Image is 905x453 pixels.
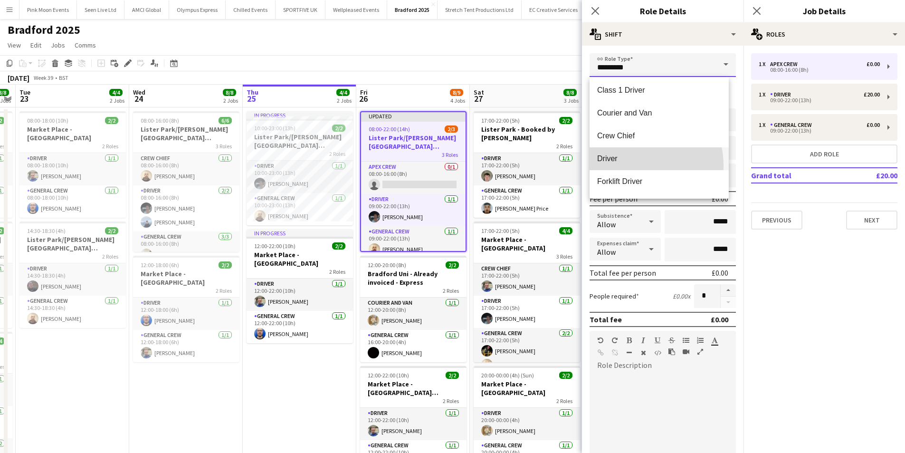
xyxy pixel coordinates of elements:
[673,292,690,300] div: £0.00 x
[369,125,410,133] span: 08:00-22:00 (14h)
[711,315,728,324] div: £0.00
[247,133,353,150] h3: Lister Park/[PERSON_NAME][GEOGRAPHIC_DATA][PERSON_NAME]
[247,229,353,343] app-job-card: In progress12:00-22:00 (10h)2/2Market Place - [GEOGRAPHIC_DATA]2 RolesDriver1/112:00-22:00 (10h)[...
[759,91,770,98] div: 1 x
[276,0,325,19] button: SPORTFIVE UK
[102,143,118,150] span: 2 Roles
[124,0,169,19] button: AMCI Global
[611,337,618,344] button: Redo
[19,222,126,328] app-job-card: 14:30-18:30 (4h)2/2Lister Park/[PERSON_NAME][GEOGRAPHIC_DATA][PERSON_NAME]2 RolesDriver1/114:30-1...
[559,227,572,234] span: 4/4
[743,23,905,46] div: Roles
[19,153,126,185] app-card-role: Driver1/108:00-18:00 (10h)[PERSON_NAME]
[219,117,232,124] span: 6/6
[438,0,522,19] button: Stretch Tent Productions Ltd
[559,117,572,124] span: 2/2
[759,67,880,72] div: 08:00-16:00 (8h)
[19,296,126,328] app-card-role: General Crew1/114:30-18:30 (4h)[PERSON_NAME]
[216,143,232,150] span: 3 Roles
[864,91,880,98] div: £20.00
[360,111,467,252] app-job-card: Updated08:00-22:00 (14h)2/3Lister Park/[PERSON_NAME][GEOGRAPHIC_DATA][PERSON_NAME]3 RolesApex Cre...
[360,380,467,397] h3: Market Place - [GEOGRAPHIC_DATA][PERSON_NAME] 5 hour CC
[590,268,656,278] div: Total fee per person
[712,194,728,203] div: £0.00
[597,86,721,95] span: Class 1 Driver
[51,41,65,49] span: Jobs
[360,270,467,287] h3: Bradford Uni - Already invoiced - Express
[361,162,466,194] app-card-role: Apex Crew0/108:00-16:00 (8h)
[359,93,368,104] span: 26
[47,39,69,51] a: Jobs
[481,117,520,124] span: 17:00-22:00 (5h)
[133,256,239,362] app-job-card: 12:00-18:00 (6h)2/2Market Place - [GEOGRAPHIC_DATA]2 RolesDriver1/112:00-18:00 (6h)[PERSON_NAME]G...
[71,39,100,51] a: Comms
[247,111,353,119] div: In progress
[668,348,675,356] button: Paste as plain text
[368,372,409,379] span: 12:00-22:00 (10h)
[133,270,239,287] h3: Market Place - [GEOGRAPHIC_DATA]
[332,125,345,132] span: 2/2
[590,315,622,324] div: Total fee
[712,268,728,278] div: £0.00
[247,111,353,225] app-job-card: In progress10:00-23:00 (13h)2/2Lister Park/[PERSON_NAME][GEOGRAPHIC_DATA][PERSON_NAME]2 RolesDriv...
[19,0,77,19] button: Pink Moon Events
[597,337,604,344] button: Undo
[770,61,801,67] div: Apex Crew
[563,89,577,96] span: 8/8
[247,229,353,237] div: In progress
[368,261,406,269] span: 12:00-20:00 (8h)
[325,0,387,19] button: Wellpleased Events
[360,256,467,362] app-job-card: 12:00-20:00 (8h)2/2Bradford Uni - Already invoiced - Express2 RolesCourier and Van1/112:00-20:00 ...
[27,39,45,51] a: Edit
[564,97,579,104] div: 3 Jobs
[133,111,239,252] app-job-card: 08:00-16:00 (8h)6/6Lister Park/[PERSON_NAME][GEOGRAPHIC_DATA][PERSON_NAME]3 RolesCrew Chief1/108:...
[559,372,572,379] span: 2/2
[18,93,30,104] span: 23
[846,168,897,183] td: £20.00
[446,261,459,269] span: 2/2
[8,73,29,83] div: [DATE]
[247,88,258,96] span: Thu
[759,61,770,67] div: 1 x
[697,348,704,356] button: Fullscreen
[668,337,675,344] button: Strikethrough
[361,134,466,151] h3: Lister Park/[PERSON_NAME][GEOGRAPHIC_DATA][PERSON_NAME]
[8,41,21,49] span: View
[132,93,145,104] span: 24
[360,88,368,96] span: Fri
[759,122,770,128] div: 1 x
[223,89,236,96] span: 8/8
[247,193,353,225] app-card-role: General Crew1/110:00-23:00 (13h)[PERSON_NAME]
[867,122,880,128] div: £0.00
[751,168,846,183] td: Grand total
[474,380,580,397] h3: Market Place - [GEOGRAPHIC_DATA]
[133,153,239,185] app-card-role: Crew Chief1/108:00-16:00 (8h)[PERSON_NAME]
[360,408,467,440] app-card-role: Driver1/112:00-22:00 (10h)[PERSON_NAME]
[474,111,580,218] app-job-card: 17:00-22:00 (5h)2/2Lister Park - Booked by [PERSON_NAME]2 RolesDriver1/117:00-22:00 (5h)[PERSON_N...
[472,93,484,104] span: 27
[245,93,258,104] span: 25
[4,39,25,51] a: View
[133,231,239,291] app-card-role: General Crew3/308:00-16:00 (8h)[PERSON_NAME]
[481,372,534,379] span: 20:00-00:00 (4h) (Sun)
[8,23,80,37] h1: Bradford 2025
[247,311,353,343] app-card-role: General Crew1/112:00-22:00 (10h)[PERSON_NAME]
[759,128,880,133] div: 09:00-22:00 (13h)
[361,112,466,120] div: Updated
[443,397,459,405] span: 2 Roles
[226,0,276,19] button: Chilled Events
[597,220,616,229] span: Allow
[19,185,126,218] app-card-role: General Crew1/108:00-18:00 (10h)[PERSON_NAME]
[329,268,345,275] span: 2 Roles
[626,337,632,344] button: Bold
[110,97,124,104] div: 2 Jobs
[133,330,239,362] app-card-role: General Crew1/112:00-18:00 (6h)[PERSON_NAME]
[445,125,458,133] span: 2/3
[329,150,345,157] span: 2 Roles
[223,97,238,104] div: 2 Jobs
[19,235,126,252] h3: Lister Park/[PERSON_NAME][GEOGRAPHIC_DATA][PERSON_NAME]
